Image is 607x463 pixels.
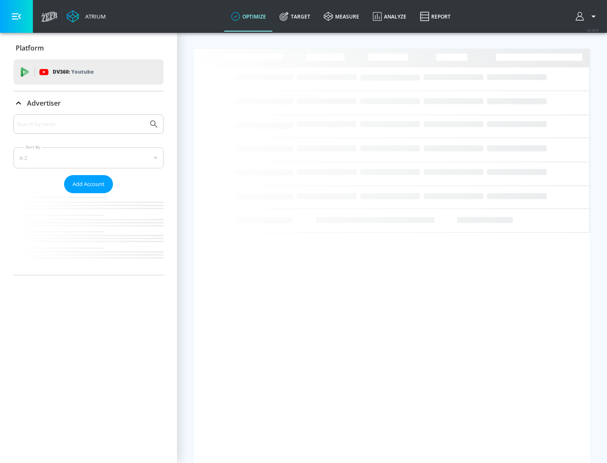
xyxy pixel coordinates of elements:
div: DV360: Youtube [13,59,164,85]
button: Add Account [64,175,113,193]
p: Platform [16,43,44,53]
a: optimize [224,1,273,32]
a: Atrium [67,10,106,23]
span: v 4.28.0 [587,28,599,32]
label: Sort By [24,144,42,150]
div: Advertiser [13,114,164,275]
p: Youtube [71,67,94,76]
div: A-Z [13,147,164,168]
div: Advertiser [13,91,164,115]
a: Target [273,1,317,32]
input: Search by name [17,119,145,130]
a: measure [317,1,366,32]
p: Advertiser [27,98,61,108]
div: Atrium [82,13,106,20]
div: Platform [13,36,164,60]
p: DV360: [53,67,94,77]
nav: list of Advertiser [13,193,164,275]
a: Report [413,1,457,32]
a: Analyze [366,1,413,32]
span: Add Account [73,179,105,189]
